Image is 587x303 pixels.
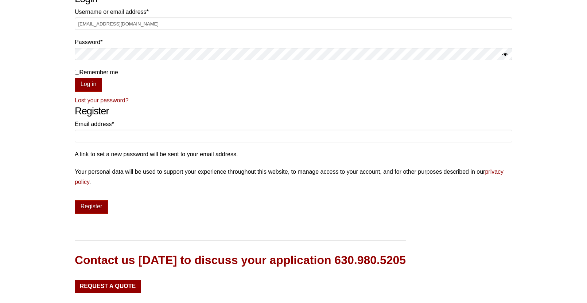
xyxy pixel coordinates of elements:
[75,7,512,17] label: Username or email address
[75,169,504,185] a: privacy policy
[75,78,102,92] button: Log in
[75,105,512,117] h2: Register
[75,37,512,47] label: Password
[75,252,406,268] div: Contact us [DATE] to discuss your application 630.980.5205
[75,149,512,159] p: A link to set a new password will be sent to your email address.
[75,97,129,103] a: Lost your password?
[75,200,108,214] button: Register
[79,69,118,75] span: Remember me
[75,280,141,292] a: Request a Quote
[75,119,512,129] label: Email address
[80,283,136,289] span: Request a Quote
[502,50,508,60] button: Show password
[75,167,512,186] p: Your personal data will be used to support your experience throughout this website, to manage acc...
[75,70,79,75] input: Remember me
